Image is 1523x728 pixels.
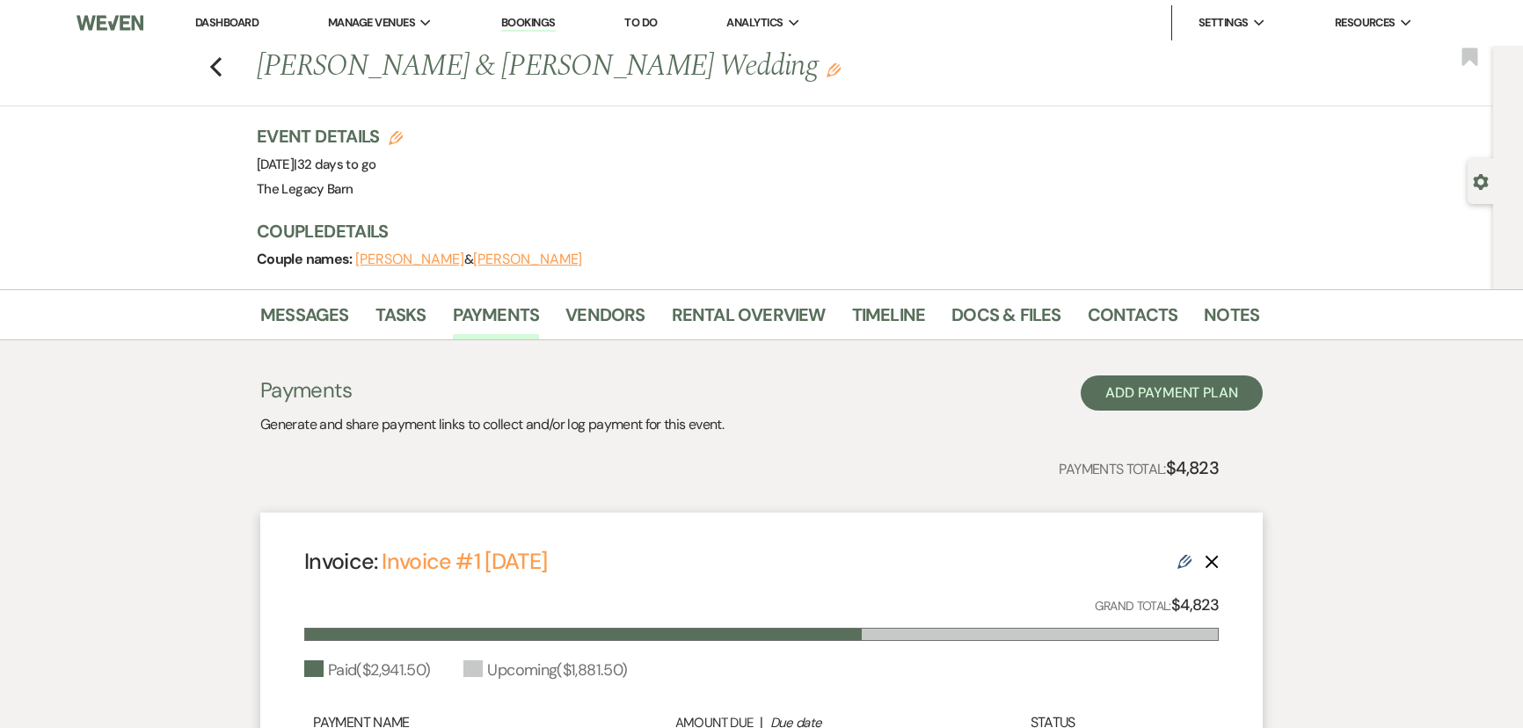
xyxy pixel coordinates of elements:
strong: $4,823 [1171,594,1219,615]
p: Payments Total: [1059,454,1219,482]
button: [PERSON_NAME] [355,252,464,266]
p: Generate and share payment links to collect and/or log payment for this event. [260,413,724,436]
span: Resources [1335,14,1395,32]
a: Invoice #1 [DATE] [382,547,547,576]
a: Docs & Files [951,301,1060,339]
span: Settings [1199,14,1249,32]
span: Couple names: [257,250,355,268]
a: Dashboard [195,15,259,30]
button: Open lead details [1473,172,1489,189]
span: 32 days to go [297,156,376,173]
h3: Couple Details [257,219,1242,244]
a: Messages [260,301,349,339]
a: Bookings [501,15,556,32]
img: Weven Logo [77,4,143,41]
a: Rental Overview [672,301,826,339]
a: Notes [1204,301,1259,339]
a: Payments [453,301,540,339]
div: Upcoming ( $1,881.50 ) [463,659,627,682]
button: [PERSON_NAME] [473,252,582,266]
h1: [PERSON_NAME] & [PERSON_NAME] Wedding [257,46,1045,88]
a: Contacts [1088,301,1178,339]
h3: Event Details [257,124,403,149]
span: [DATE] [257,156,375,173]
span: | [294,156,375,173]
a: Tasks [375,301,426,339]
div: Paid ( $2,941.50 ) [304,659,430,682]
a: To Do [624,15,657,30]
span: Manage Venues [328,14,415,32]
span: The Legacy Barn [257,180,353,198]
a: Vendors [565,301,645,339]
button: Add Payment Plan [1081,375,1263,411]
p: Grand Total: [1095,593,1220,618]
span: & [355,251,582,268]
strong: $4,823 [1166,456,1219,479]
h3: Payments [260,375,724,405]
button: Edit [827,62,841,77]
span: Analytics [726,14,783,32]
h4: Invoice: [304,546,547,577]
a: Timeline [852,301,926,339]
